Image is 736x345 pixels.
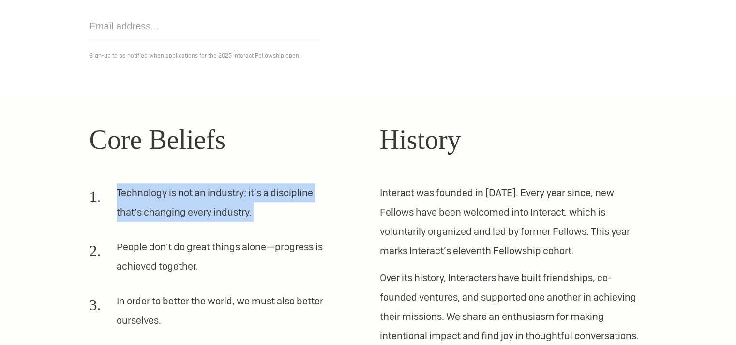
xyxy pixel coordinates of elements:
p: Sign-up to be notified when applications for the 2025 Interact Fellowship open. [90,50,647,61]
input: Email address... [90,11,322,42]
p: Interact was founded in [DATE]. Every year since, new Fellows have been welcomed into Interact, w... [380,183,647,260]
li: Technology is not an industry; it’s a discipline that’s changing every industry. [90,183,333,230]
li: In order to better the world, we must also better ourselves. [90,291,333,338]
h2: Core Beliefs [90,119,357,160]
h2: History [380,119,647,160]
li: People don’t do great things alone—progress is achieved together. [90,237,333,284]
